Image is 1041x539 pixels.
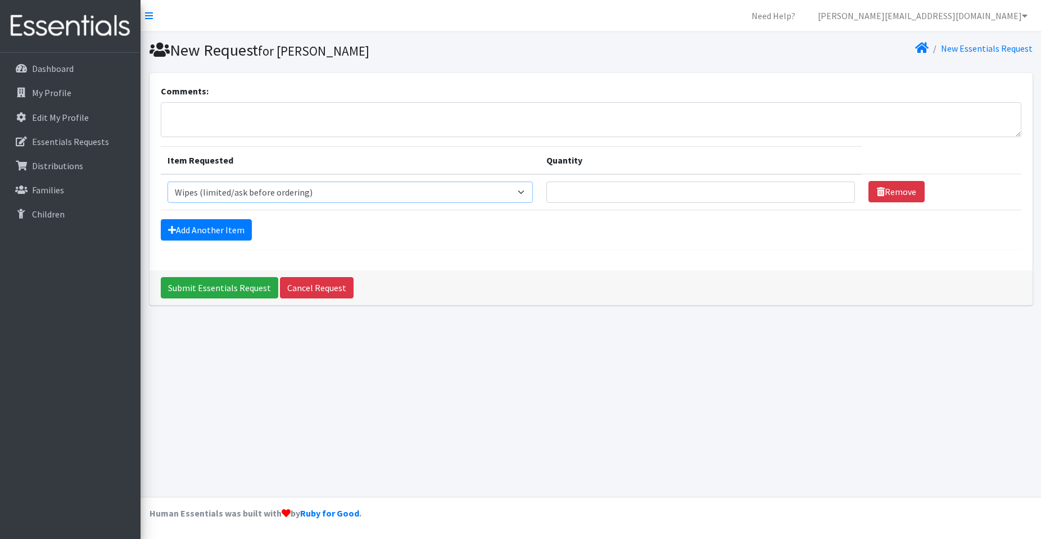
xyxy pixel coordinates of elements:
[941,43,1033,54] a: New Essentials Request
[150,40,587,60] h1: New Request
[161,146,540,174] th: Item Requested
[32,112,89,123] p: Edit My Profile
[32,209,65,220] p: Children
[32,184,64,196] p: Families
[4,106,136,129] a: Edit My Profile
[4,203,136,225] a: Children
[32,160,83,171] p: Distributions
[4,81,136,104] a: My Profile
[4,7,136,45] img: HumanEssentials
[161,84,209,98] label: Comments:
[280,277,354,298] a: Cancel Request
[161,219,252,241] a: Add Another Item
[4,57,136,80] a: Dashboard
[32,87,71,98] p: My Profile
[161,277,278,298] input: Submit Essentials Request
[300,508,359,519] a: Ruby for Good
[150,508,361,519] strong: Human Essentials was built with by .
[4,130,136,153] a: Essentials Requests
[4,179,136,201] a: Families
[540,146,862,174] th: Quantity
[4,155,136,177] a: Distributions
[809,4,1037,27] a: [PERSON_NAME][EMAIL_ADDRESS][DOMAIN_NAME]
[32,63,74,74] p: Dashboard
[32,136,109,147] p: Essentials Requests
[258,43,369,59] small: for [PERSON_NAME]
[743,4,804,27] a: Need Help?
[868,181,925,202] a: Remove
